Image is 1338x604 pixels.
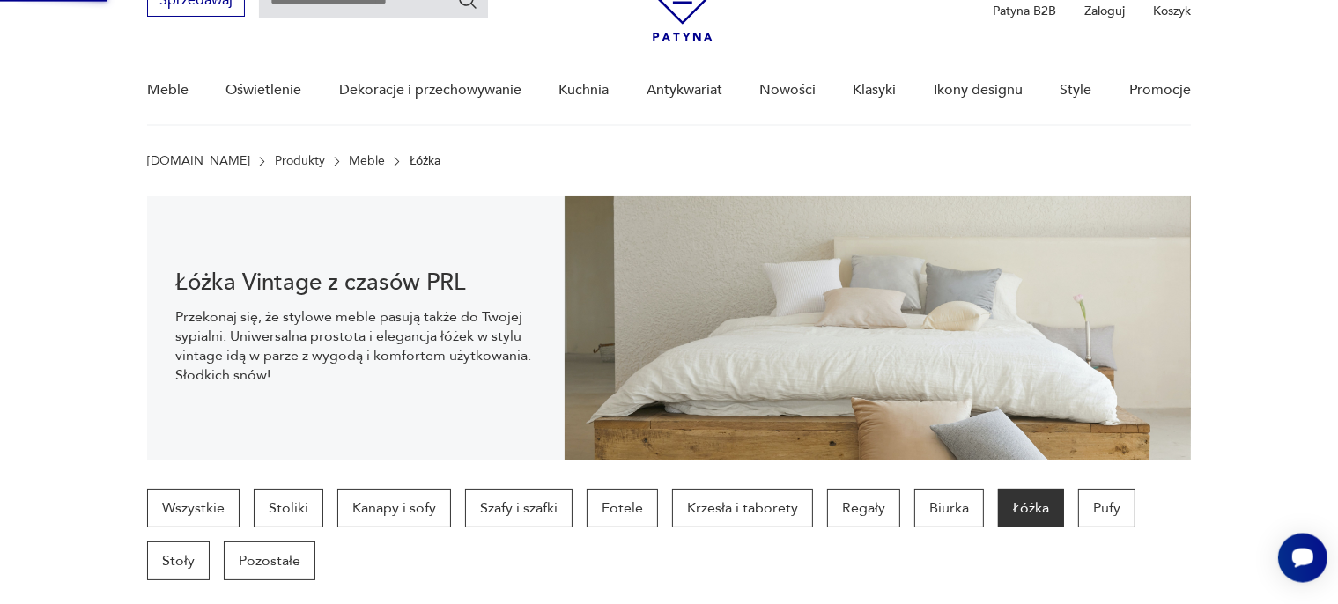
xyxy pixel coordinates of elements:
a: Szafy i szafki [465,489,573,527]
a: Antykwariat [647,56,722,124]
a: Regały [827,489,900,527]
a: Łóżka [998,489,1064,527]
a: Nowości [759,56,816,124]
a: Ikony designu [934,56,1023,124]
p: Łóżka [410,154,440,168]
a: Pozostałe [224,541,315,580]
p: Koszyk [1153,3,1191,19]
a: Kuchnia [558,56,609,124]
a: Biurka [914,489,984,527]
a: Krzesła i taborety [672,489,813,527]
p: Zaloguj [1084,3,1125,19]
a: Stoliki [254,489,323,527]
a: [DOMAIN_NAME] [147,154,250,168]
h1: Łóżka Vintage z czasów PRL [175,272,536,293]
a: Style [1060,56,1091,124]
a: Klasyki [854,56,897,124]
a: Oświetlenie [226,56,302,124]
a: Pufy [1078,489,1135,527]
iframe: Smartsupp widget button [1278,534,1327,583]
a: Meble [147,56,189,124]
a: Meble [349,154,385,168]
img: 2ae03b4a53235da2107dc325ac1aff74.jpg [565,196,1191,460]
p: Patyna B2B [993,3,1056,19]
a: Promocje [1129,56,1191,124]
a: Kanapy i sofy [337,489,451,527]
a: Produkty [275,154,325,168]
p: Przekonaj się, że stylowe meble pasują także do Twojej sypialni. Uniwersalna prostota i elegancja... [175,307,536,385]
a: Fotele [587,489,658,527]
a: Dekoracje i przechowywanie [339,56,521,124]
a: Wszystkie [147,489,240,527]
a: Stoły [147,541,210,580]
